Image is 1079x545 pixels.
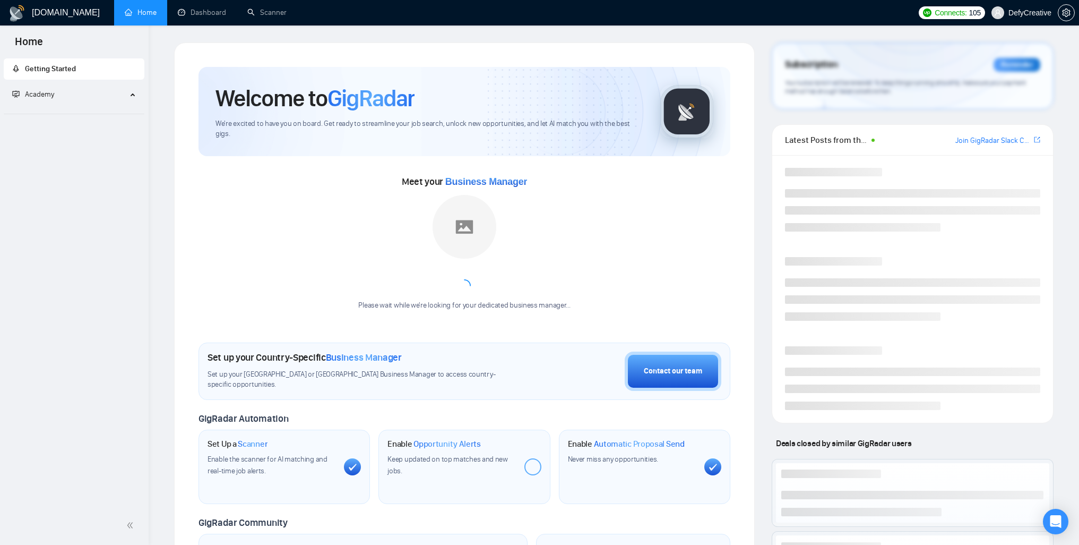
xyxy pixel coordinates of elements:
[208,439,267,449] h1: Set Up a
[208,352,402,363] h1: Set up your Country-Specific
[327,84,415,113] span: GigRadar
[8,5,25,22] img: logo
[772,434,916,453] span: Deals closed by similar GigRadar users
[568,439,685,449] h1: Enable
[1058,8,1075,17] a: setting
[25,64,76,73] span: Getting Started
[198,413,288,424] span: GigRadar Automation
[594,439,685,449] span: Automatic Proposal Send
[1034,135,1040,145] a: export
[445,176,527,187] span: Business Manager
[178,8,226,17] a: dashboardDashboard
[660,85,713,138] img: gigradar-logo.png
[6,34,51,56] span: Home
[25,90,54,99] span: Academy
[644,365,702,377] div: Contact our team
[785,133,868,147] span: Latest Posts from the GigRadar Community
[326,352,402,363] span: Business Manager
[568,455,658,464] span: Never miss any opportunities.
[402,176,527,188] span: Meet your
[625,352,721,391] button: Contact our team
[12,90,20,98] span: fund-projection-screen
[247,8,287,17] a: searchScanner
[215,84,415,113] h1: Welcome to
[12,65,20,72] span: rocket
[208,370,516,390] span: Set up your [GEOGRAPHIC_DATA] or [GEOGRAPHIC_DATA] Business Manager to access country-specific op...
[238,439,267,449] span: Scanner
[433,195,496,259] img: placeholder.png
[352,301,576,311] div: Please wait while we're looking for your dedicated business manager...
[208,455,327,475] span: Enable the scanner for AI matching and real-time job alerts.
[1043,509,1068,534] div: Open Intercom Messenger
[935,7,966,19] span: Connects:
[785,56,838,74] span: Subscription
[413,439,481,449] span: Opportunity Alerts
[387,439,481,449] h1: Enable
[923,8,931,17] img: upwork-logo.png
[4,109,144,116] li: Academy Homepage
[969,7,981,19] span: 105
[198,517,288,529] span: GigRadar Community
[994,58,1040,72] div: Reminder
[125,8,157,17] a: homeHome
[1058,4,1075,21] button: setting
[994,9,1002,16] span: user
[785,79,1026,96] span: Your subscription will be renewed. To keep things running smoothly, make sure your payment method...
[12,90,54,99] span: Academy
[4,58,144,80] li: Getting Started
[387,455,508,475] span: Keep updated on top matches and new jobs.
[215,119,643,139] span: We're excited to have you on board. Get ready to streamline your job search, unlock new opportuni...
[457,278,472,293] span: loading
[955,135,1032,147] a: Join GigRadar Slack Community
[126,520,137,531] span: double-left
[1034,135,1040,144] span: export
[1058,8,1074,17] span: setting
